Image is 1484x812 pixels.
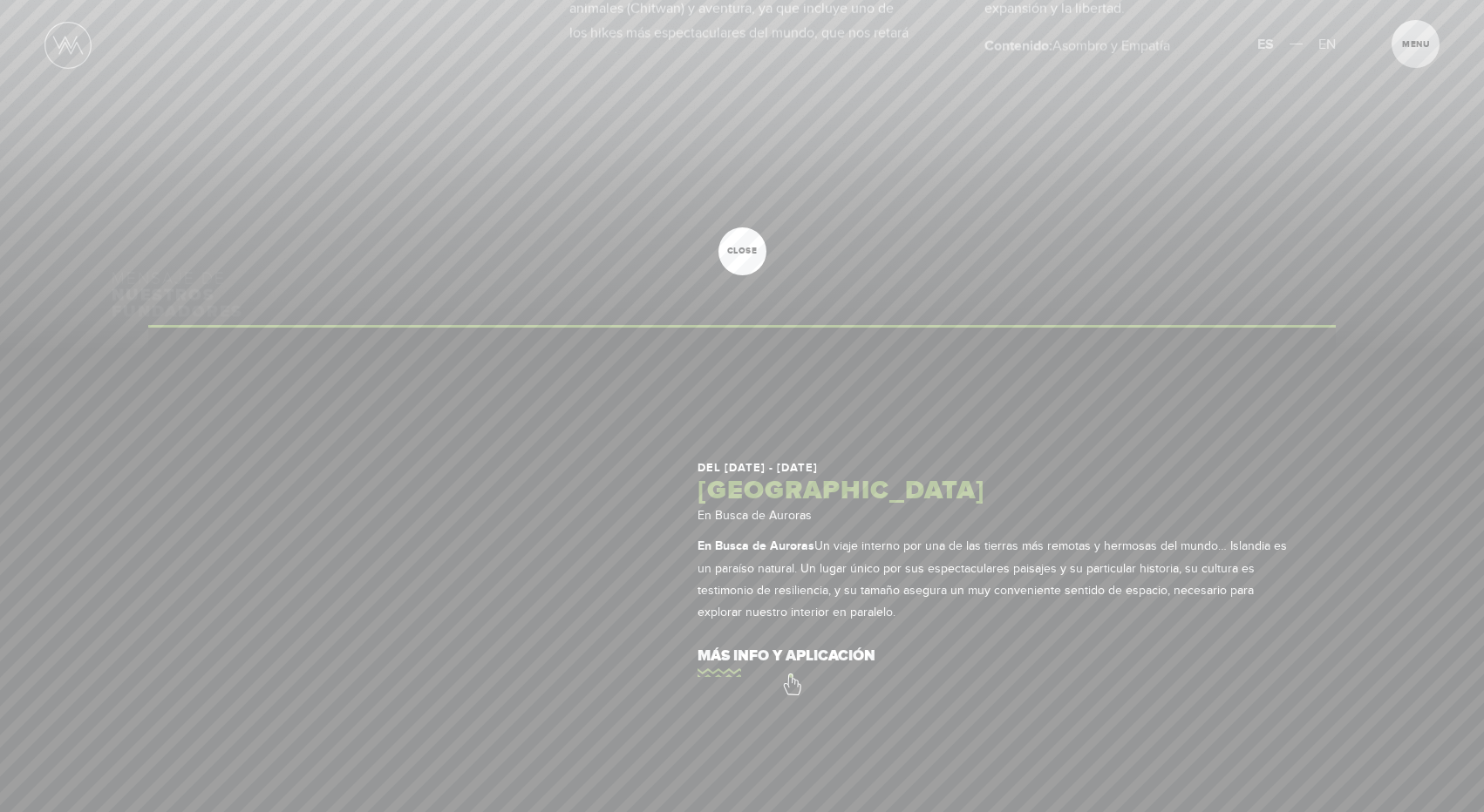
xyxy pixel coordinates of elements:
[698,535,1291,623] p: Un viaje interno por una de las tierras más remotas y hermosas del mundo… Islandia es un paraíso ...
[698,538,814,553] span: En Busca de Auroras
[698,478,1291,504] h3: [GEOGRAPHIC_DATA]
[698,458,1291,478] p: Del [DATE] - [DATE]
[698,632,1291,681] a: más info y aplicación
[193,471,609,666] iframe: Wondermore Islandia 2021
[698,504,1291,526] p: En Busca de Auroras
[718,247,766,255] span: close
